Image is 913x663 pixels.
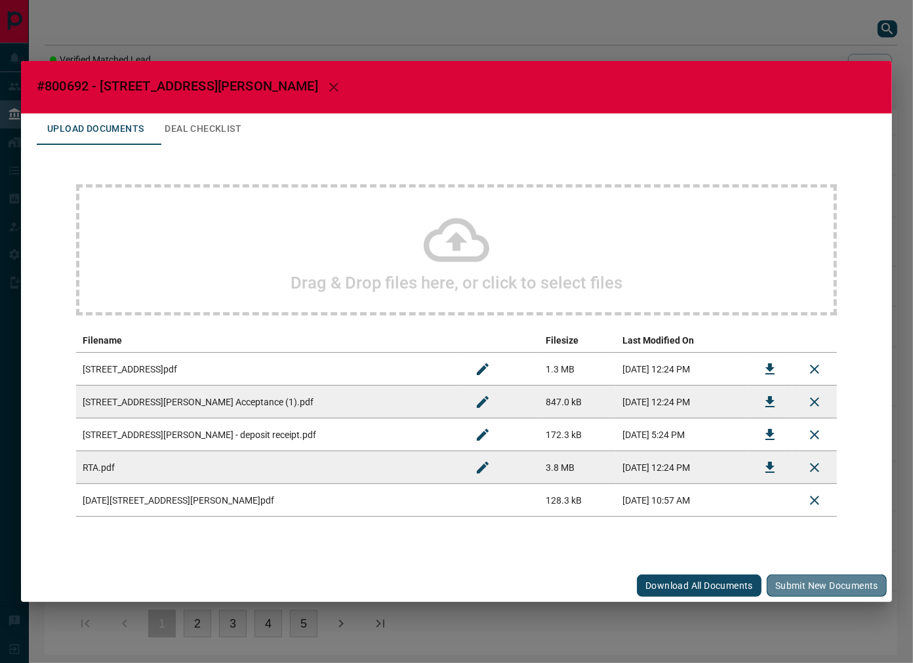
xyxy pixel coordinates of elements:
[616,386,748,418] td: [DATE] 12:24 PM
[754,419,786,451] button: Download
[799,386,830,418] button: Remove File
[37,78,318,94] span: #800692 - [STREET_ADDRESS][PERSON_NAME]
[799,452,830,483] button: Remove File
[467,386,498,418] button: Rename
[616,329,748,353] th: Last Modified On
[616,353,748,386] td: [DATE] 12:24 PM
[76,329,460,353] th: Filename
[76,418,460,451] td: [STREET_ADDRESS][PERSON_NAME] - deposit receipt.pdf
[616,418,748,451] td: [DATE] 5:24 PM
[539,451,616,484] td: 3.8 MB
[291,273,622,292] h2: Drag & Drop files here, or click to select files
[76,184,837,315] div: Drag & Drop files here, or click to select files
[76,451,460,484] td: RTA.pdf
[467,353,498,385] button: Rename
[748,329,792,353] th: download action column
[37,113,154,145] button: Upload Documents
[76,353,460,386] td: [STREET_ADDRESS]pdf
[799,419,830,451] button: Remove File
[616,451,748,484] td: [DATE] 12:24 PM
[754,452,786,483] button: Download
[76,386,460,418] td: [STREET_ADDRESS][PERSON_NAME] Acceptance (1).pdf
[616,484,748,517] td: [DATE] 10:57 AM
[154,113,252,145] button: Deal Checklist
[467,452,498,483] button: Rename
[460,329,539,353] th: edit column
[799,353,830,385] button: Remove File
[539,353,616,386] td: 1.3 MB
[467,419,498,451] button: Rename
[539,484,616,517] td: 128.3 kB
[799,485,830,516] button: Delete
[637,574,761,597] button: Download All Documents
[539,386,616,418] td: 847.0 kB
[792,329,837,353] th: delete file action column
[754,386,786,418] button: Download
[539,329,616,353] th: Filesize
[76,484,460,517] td: [DATE][STREET_ADDRESS][PERSON_NAME]pdf
[754,353,786,385] button: Download
[767,574,887,597] button: Submit new documents
[539,418,616,451] td: 172.3 kB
